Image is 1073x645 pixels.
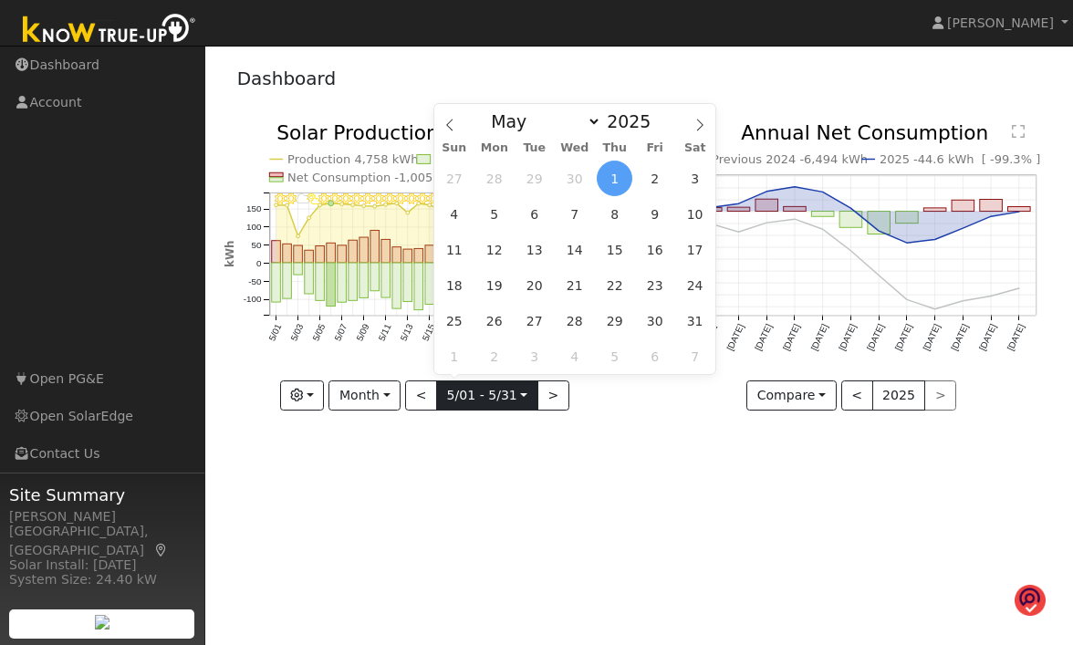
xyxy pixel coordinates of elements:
text: [DATE] [781,322,802,352]
text:  [1012,124,1025,139]
span: May 26, 2025 [476,303,512,338]
circle: onclick="" [350,203,354,207]
circle: onclick="" [339,203,343,206]
i: 5/13 - MostlyClear [406,193,417,204]
i: 5/05 - Clear [318,193,329,204]
img: Know True-Up [14,10,205,51]
span: May 8, 2025 [597,196,632,232]
text: [DATE] [753,322,774,352]
button: > [537,380,569,411]
span: Fri [635,142,675,154]
circle: onclick="" [1017,286,1021,290]
span: May 5, 2025 [476,196,512,232]
text: [DATE] [893,322,914,352]
span: June 4, 2025 [557,338,592,374]
text: [DATE] [950,322,971,352]
rect: onclick="" [868,212,891,234]
circle: onclick="" [394,202,398,205]
text: -50 [248,276,262,286]
rect: onclick="" [304,263,313,294]
rect: onclick="" [304,251,313,264]
i: 5/11 - Clear [384,193,395,204]
circle: onclick="" [406,211,410,214]
span: May 22, 2025 [597,267,632,303]
span: April 28, 2025 [476,161,512,196]
span: May 16, 2025 [637,232,672,267]
rect: onclick="" [381,263,391,297]
circle: onclick="" [274,203,277,207]
span: May 3, 2025 [677,161,713,196]
text: -100 [243,295,261,305]
rect: onclick="" [315,263,324,300]
rect: onclick="" [282,244,291,264]
rect: onclick="" [392,263,401,308]
rect: onclick="" [425,245,434,263]
circle: onclick="" [737,230,741,234]
text: [DATE] [1005,322,1026,352]
rect: onclick="" [293,263,302,275]
rect: onclick="" [326,244,335,264]
text: 50 [251,240,261,250]
button: Compare [746,380,837,411]
rect: onclick="" [403,249,412,263]
span: April 30, 2025 [557,161,592,196]
circle: onclick="" [383,203,387,206]
button: 2025 [872,380,926,411]
rect: onclick="" [980,200,1003,212]
circle: onclick="" [793,217,797,221]
text: 100 [246,222,262,232]
span: June 7, 2025 [677,338,713,374]
circle: onclick="" [285,203,288,207]
a: Dashboard [237,68,337,89]
i: 5/08 - Clear [351,193,362,204]
rect: onclick="" [896,212,919,224]
text: Previous 2024 -6,494 kWh [712,153,868,167]
text: Production 4,758 kWh [287,153,418,167]
rect: onclick="" [359,237,369,263]
circle: onclick="" [933,307,937,311]
rect: onclick="" [414,263,423,310]
text: Solar Production vs Consumption [276,121,605,144]
img: retrieve [95,615,109,629]
span: May 10, 2025 [677,196,713,232]
rect: onclick="" [1008,207,1031,212]
rect: onclick="" [924,208,947,212]
button: Month [328,380,401,411]
span: May 4, 2025 [436,196,472,232]
text: [DATE] [922,322,943,352]
rect: onclick="" [293,245,302,263]
circle: onclick="" [318,203,321,207]
circle: onclick="" [1017,210,1021,213]
span: May 6, 2025 [516,196,552,232]
span: Sun [434,142,474,154]
text: 5/09 [354,322,370,343]
text: 5/15 [420,322,436,343]
rect: onclick="" [755,199,778,211]
span: May 11, 2025 [436,232,472,267]
text: 5/01 [266,323,283,343]
text: [DATE] [724,322,745,352]
rect: onclick="" [337,245,346,263]
circle: onclick="" [990,295,994,298]
circle: onclick="" [417,202,421,205]
rect: onclick="" [812,212,835,217]
span: June 1, 2025 [436,338,472,374]
text: 0 [256,258,262,268]
span: May 30, 2025 [637,303,672,338]
span: May 24, 2025 [677,267,713,303]
circle: onclick="" [905,298,909,302]
span: June 3, 2025 [516,338,552,374]
span: May 15, 2025 [597,232,632,267]
circle: onclick="" [428,203,432,207]
rect: onclick="" [700,208,723,212]
text: 5/13 [398,322,414,343]
span: June 2, 2025 [476,338,512,374]
span: May 17, 2025 [677,232,713,267]
text: [DATE] [837,322,858,352]
rect: onclick="" [326,263,335,307]
circle: onclick="" [372,204,376,208]
select: Month [482,110,601,132]
rect: onclick="" [727,207,750,211]
text: Net Consumption -1,005 kWh [287,171,463,184]
span: Tue [515,142,555,154]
